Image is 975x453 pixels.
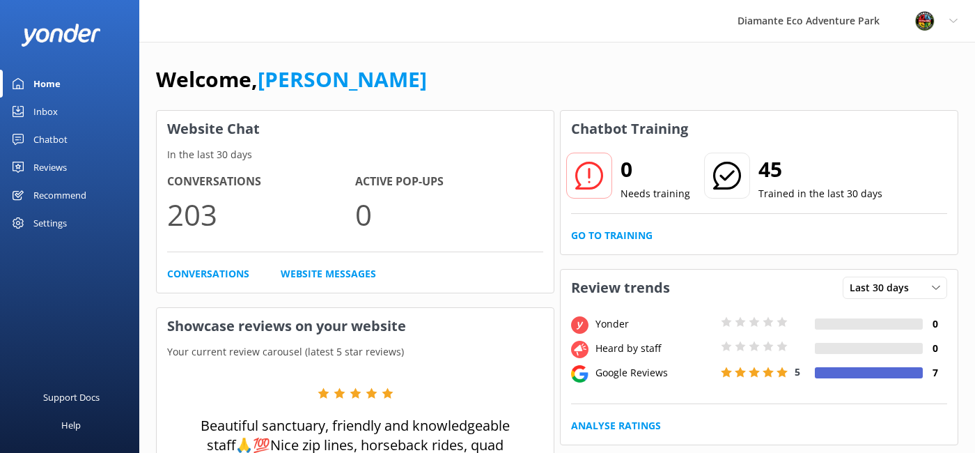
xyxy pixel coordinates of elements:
[923,341,947,356] h4: 0
[621,153,690,186] h2: 0
[281,266,376,282] a: Website Messages
[61,411,81,439] div: Help
[33,153,67,181] div: Reviews
[157,344,554,360] p: Your current review carousel (latest 5 star reviews)
[355,191,543,238] p: 0
[621,186,690,201] p: Needs training
[795,365,800,378] span: 5
[21,24,101,47] img: yonder-white-logo.png
[561,270,680,306] h3: Review trends
[157,111,554,147] h3: Website Chat
[33,70,61,98] div: Home
[914,10,935,31] img: 831-1756915225.png
[571,228,653,243] a: Go to Training
[592,341,717,356] div: Heard by staff
[167,266,249,282] a: Conversations
[167,191,355,238] p: 203
[355,173,543,191] h4: Active Pop-ups
[923,316,947,332] h4: 0
[758,153,882,186] h2: 45
[33,209,67,237] div: Settings
[923,365,947,381] h4: 7
[156,63,427,96] h1: Welcome,
[758,186,882,201] p: Trained in the last 30 days
[592,316,717,332] div: Yonder
[258,65,427,93] a: [PERSON_NAME]
[167,173,355,191] h4: Conversations
[561,111,699,147] h3: Chatbot Training
[157,308,554,344] h3: Showcase reviews on your website
[571,418,661,433] a: Analyse Ratings
[43,383,100,411] div: Support Docs
[33,181,86,209] div: Recommend
[157,147,554,162] p: In the last 30 days
[592,365,717,381] div: Google Reviews
[33,98,58,125] div: Inbox
[850,280,917,295] span: Last 30 days
[33,125,68,153] div: Chatbot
